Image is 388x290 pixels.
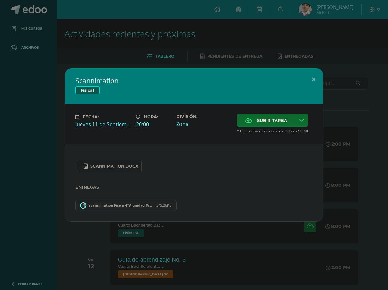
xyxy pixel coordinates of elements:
div: Zona [176,121,232,128]
label: Entregas [75,185,313,190]
span: 345.26KB [156,203,171,208]
button: Close (Esc) [305,68,323,90]
span: Física I [75,86,100,94]
div: Jueves 11 de Septiembre [75,121,131,128]
span: Subir tarea [257,114,287,126]
a: scannimation Fisica 4TA unidad IV Bachillerato A.pdf [75,200,177,211]
span: scannimation Fisica 4TA unidad IV Bachillerato A.pdf [85,203,156,208]
a: Scannimation.docx [77,160,142,172]
label: División: [176,114,232,119]
div: 20:00 [136,121,171,128]
span: Hora: [144,114,158,119]
span: Fecha: [83,114,99,119]
span: * El tamaño máximo permitido es 50 MB [237,128,313,134]
span: Scannimation.docx [90,164,138,169]
h2: Scannimation [75,76,313,85]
